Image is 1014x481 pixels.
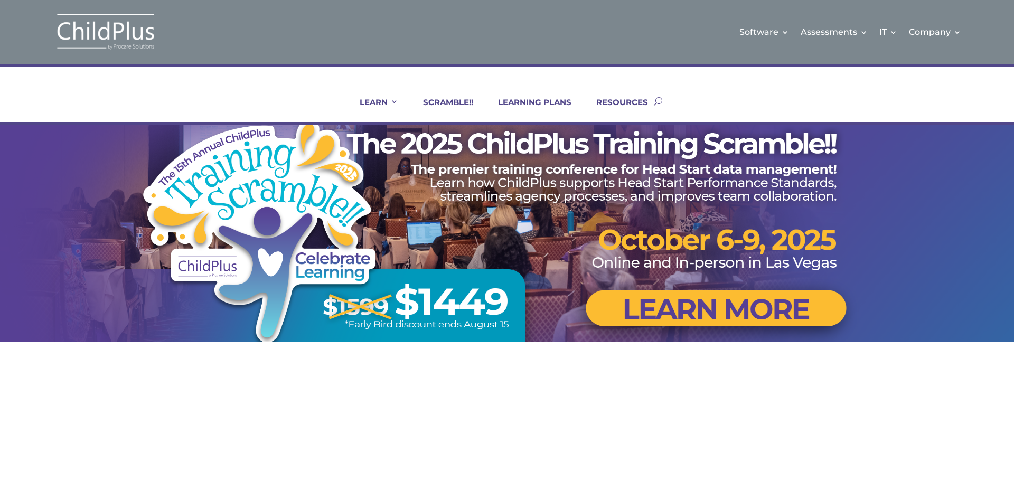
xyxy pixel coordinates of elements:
a: Software [739,11,789,53]
a: LEARN [346,97,398,122]
a: IT [879,11,897,53]
a: Company [909,11,961,53]
a: SCRAMBLE!! [410,97,473,122]
a: Assessments [801,11,868,53]
a: RESOURCES [583,97,648,122]
a: LEARNING PLANS [485,97,571,122]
